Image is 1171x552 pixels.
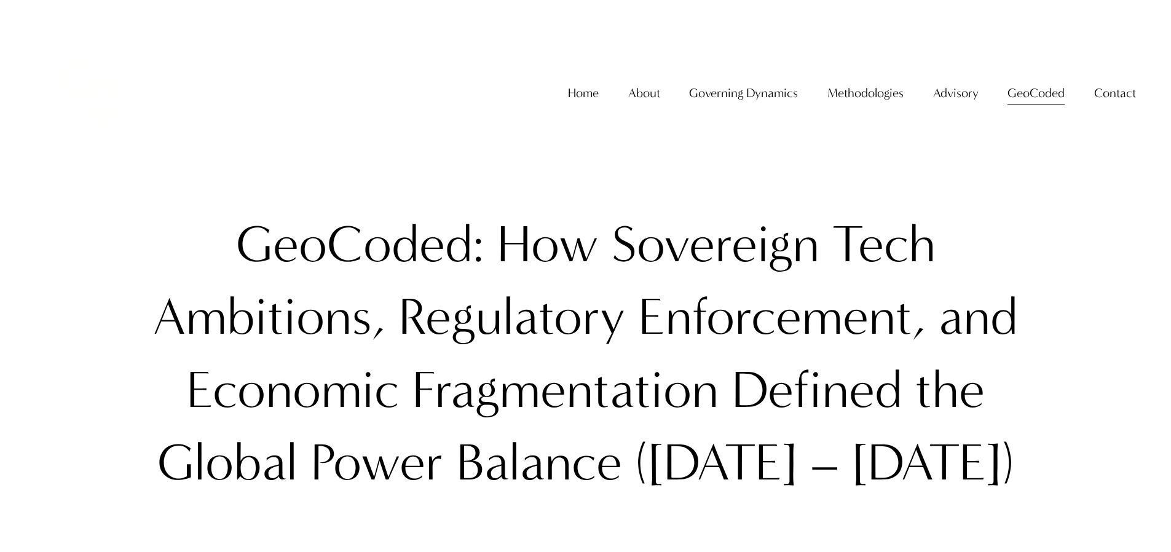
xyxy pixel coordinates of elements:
[1094,81,1136,106] a: folder dropdown
[151,208,1020,500] h1: GeoCoded: How Sovereign Tech Ambitions, Regulatory Enforcement, and Economic Fragmentation Define...
[568,81,599,106] a: Home
[689,81,798,106] a: folder dropdown
[35,36,148,149] img: Christopher Sanchez &amp; Co.
[689,82,798,104] span: Governing Dynamics
[628,82,660,104] span: About
[933,81,979,106] a: folder dropdown
[1007,81,1065,106] a: GeoCoded
[571,518,600,530] span: [DATE]
[827,81,904,106] a: folder dropdown
[628,81,660,106] a: folder dropdown
[933,82,979,104] span: Advisory
[827,82,904,104] span: Methodologies
[1094,82,1136,104] span: Contact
